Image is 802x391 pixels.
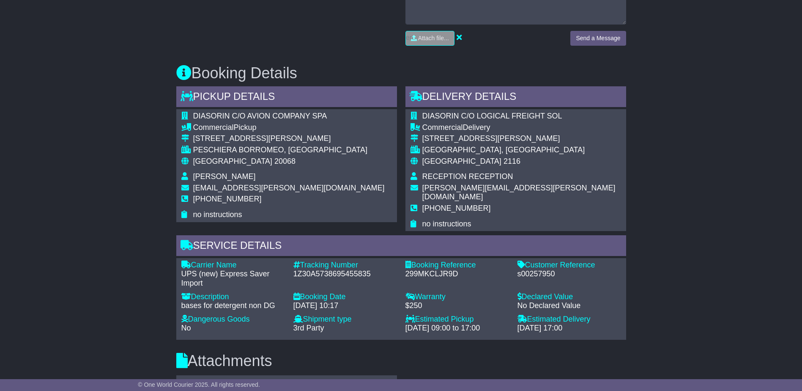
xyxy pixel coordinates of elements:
[181,292,285,302] div: Description
[405,261,509,270] div: Booking Reference
[176,86,397,109] div: Pickup Details
[193,123,385,132] div: Pickup
[293,292,397,302] div: Booking Date
[422,184,616,201] span: [PERSON_NAME][EMAIL_ADDRESS][PERSON_NAME][DOMAIN_NAME]
[517,270,621,279] div: s00257950
[193,195,262,203] span: [PHONE_NUMBER]
[293,270,397,279] div: 1Z30A5738695455835
[193,146,385,155] div: PESCHIERA BORROMEO, [GEOGRAPHIC_DATA]
[138,381,260,388] span: © One World Courier 2025. All rights reserved.
[405,86,626,109] div: Delivery Details
[405,315,509,324] div: Estimated Pickup
[517,315,621,324] div: Estimated Delivery
[181,315,285,324] div: Dangerous Goods
[176,65,626,82] h3: Booking Details
[517,261,621,270] div: Customer Reference
[176,352,626,369] h3: Attachments
[422,204,491,212] span: [PHONE_NUMBER]
[422,134,621,143] div: [STREET_ADDRESS][PERSON_NAME]
[517,292,621,302] div: Declared Value
[177,378,318,387] div: 1Z30A5738695455835.pdf
[405,292,509,302] div: Warranty
[181,324,191,332] span: No
[293,261,397,270] div: Tracking Number
[293,315,397,324] div: Shipment type
[274,157,296,165] span: 20068
[570,31,626,46] button: Send a Message
[181,270,285,288] div: UPS (new) Express Saver Import
[422,146,621,155] div: [GEOGRAPHIC_DATA], [GEOGRAPHIC_DATA]
[181,261,285,270] div: Carrier Name
[504,157,520,165] span: 2116
[422,123,463,132] span: Commercial
[193,210,242,219] span: no instructions
[405,270,509,279] div: 299MKCLJR9D
[517,324,621,333] div: [DATE] 17:00
[293,324,324,332] span: 3rd Party
[181,301,285,311] div: bases for detergent non DG
[422,172,513,181] span: RECEPTION RECEPTION
[517,301,621,311] div: No Declared Value
[193,112,327,120] span: DIASORIN C/O AVION COMPANY SPA
[193,134,385,143] div: [STREET_ADDRESS][PERSON_NAME]
[193,123,234,132] span: Commercial
[422,157,501,165] span: [GEOGRAPHIC_DATA]
[193,184,385,192] span: [EMAIL_ADDRESS][PERSON_NAME][DOMAIN_NAME]
[322,378,349,386] a: Preview
[293,301,397,311] div: [DATE] 10:17
[422,123,621,132] div: Delivery
[193,172,256,181] span: [PERSON_NAME]
[405,301,509,311] div: $250
[193,157,272,165] span: [GEOGRAPHIC_DATA]
[176,235,626,258] div: Service Details
[422,220,471,228] span: no instructions
[422,112,562,120] span: DIASORIN C/O LOGICAL FREIGHT SOL
[405,324,509,333] div: [DATE] 09:00 to 17:00
[358,378,391,386] a: Download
